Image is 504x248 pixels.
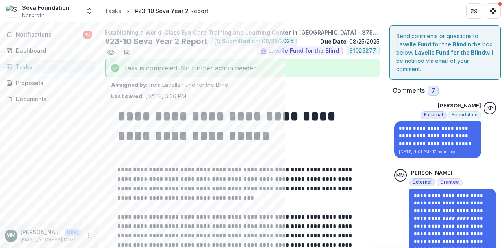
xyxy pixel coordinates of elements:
p: : 08/25/2025 [320,37,380,46]
div: #23-10 Seva Year 2 Report [135,7,208,15]
div: Tasks [16,62,89,71]
h2: #23-10 Seva Year 2 Report [105,37,208,46]
div: Task is completed! No further action needed. [105,59,380,77]
p: [DATE] 4:01 PM • 17 hours ago [399,149,476,155]
a: Tasks [3,60,95,73]
a: Documents [3,92,95,105]
a: Tasks [102,5,124,17]
div: Dashboard [16,46,89,55]
strong: Due Date [320,38,346,45]
span: External [413,179,432,185]
span: External [424,112,443,118]
a: Proposals [3,76,95,89]
img: Seva Foundation [6,5,19,17]
span: Lavelle Fund for the Blind [268,48,339,54]
div: Khanh Phan [487,106,493,111]
p: [EMAIL_ADDRESS][DOMAIN_NAME] [20,236,81,243]
div: Tasks [105,7,121,15]
div: Documents [16,95,89,103]
span: 12 [83,31,92,39]
span: Foundation [452,112,478,118]
span: Notifications [16,31,83,38]
strong: Lavelle Fund for the Blind [396,41,467,48]
span: 7 [432,88,435,94]
span: Nonprofit [22,12,44,19]
p: [PERSON_NAME] [438,102,481,110]
strong: Assigned by [111,81,146,88]
span: $ 1025277 [349,48,376,54]
p: Establishing a World-Class Eye Care Training and Learning Center in [GEOGRAPHIC_DATA] - 87560551 [105,28,380,37]
p: [DATE] 5:36 PM [111,92,186,100]
p: : from Lavelle Fund for the Blind [111,81,373,89]
strong: Lavelle Fund for the Blind [415,49,485,56]
button: Partners [466,3,482,19]
div: Send comments or questions to in the box below. will be notified via email of your comment. [389,25,501,80]
h2: Comments [393,87,425,94]
button: download-word-button [120,46,133,59]
strong: Last saved: [111,93,144,99]
button: Notifications12 [3,28,95,41]
button: Preview 0f5e9aed-bc7e-4fb1-b3cf-32ca6814624f.pdf [105,46,117,59]
span: Grantee [440,179,459,185]
button: Get Help [485,3,501,19]
div: Margo Mays [396,173,405,178]
p: [PERSON_NAME] [409,169,452,177]
p: User [65,229,81,236]
p: [PERSON_NAME] [20,228,61,236]
span: Submitted on: 08/25/2025 [222,38,293,45]
a: Dashboard [3,44,95,57]
button: Open entity switcher [84,3,95,19]
div: Proposals [16,79,89,87]
nav: breadcrumb [102,5,211,17]
div: Margo Mays [7,233,15,238]
div: Seva Foundation [22,4,69,12]
button: More [84,231,93,241]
